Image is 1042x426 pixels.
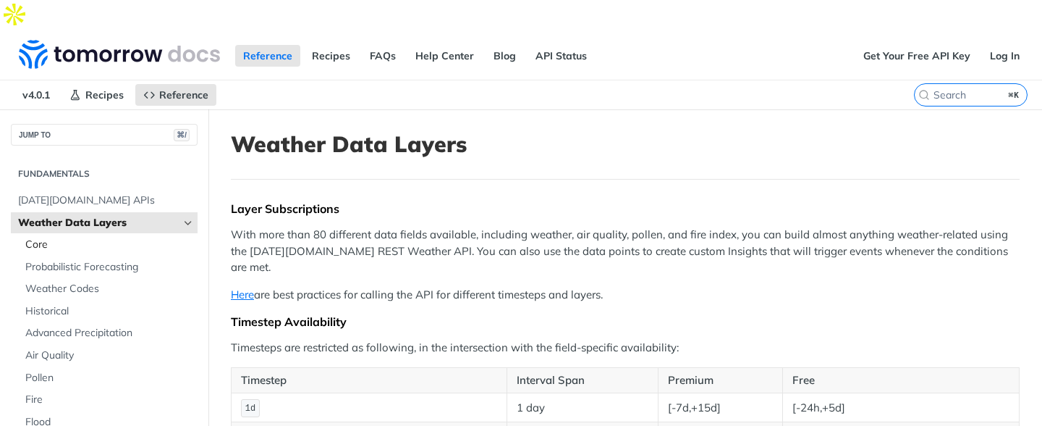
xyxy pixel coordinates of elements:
span: Reference [159,88,208,101]
span: Probabilistic Forecasting [25,260,194,275]
span: ⌘/ [174,129,190,141]
img: Tomorrow.io Weather API Docs [19,40,220,69]
svg: Search [918,89,930,101]
a: Air Quality [18,345,198,367]
td: 1 day [507,393,658,422]
h2: Fundamentals [11,167,198,180]
a: Fire [18,389,198,411]
a: Recipes [62,84,132,106]
a: API Status [528,45,595,67]
th: Premium [658,367,782,393]
span: [DATE][DOMAIN_NAME] APIs [18,193,194,208]
kbd: ⌘K [1005,88,1023,102]
th: Free [783,367,1020,393]
button: Hide subpages for Weather Data Layers [182,217,194,229]
a: Reference [135,84,216,106]
a: Core [18,234,198,256]
th: Interval Span [507,367,658,393]
a: Historical [18,301,198,322]
a: Blog [486,45,524,67]
a: Reference [235,45,300,67]
a: Weather Data LayersHide subpages for Weather Data Layers [11,212,198,234]
p: With more than 80 different data fields available, including weather, air quality, pollen, and fi... [231,227,1020,276]
span: Core [25,238,194,252]
td: [-24h,+5d] [783,393,1020,422]
span: Pollen [25,371,194,385]
p: are best practices for calling the API for different timesteps and layers. [231,287,1020,304]
a: Weather Codes [18,278,198,300]
span: Weather Data Layers [18,216,179,230]
td: [-7d,+15d] [658,393,782,422]
span: Recipes [85,88,124,101]
a: FAQs [362,45,404,67]
a: Log In [982,45,1028,67]
button: JUMP TO⌘/ [11,124,198,146]
a: Get Your Free API Key [855,45,978,67]
a: Advanced Precipitation [18,322,198,344]
span: Air Quality [25,348,194,363]
a: Here [231,288,254,301]
a: Recipes [304,45,358,67]
a: [DATE][DOMAIN_NAME] APIs [11,190,198,212]
p: Timesteps are restricted as following, in the intersection with the field-specific availability: [231,340,1020,356]
th: Timestep [232,367,507,393]
div: Layer Subscriptions [231,201,1020,216]
span: Fire [25,393,194,407]
span: Advanced Precipitation [25,326,194,341]
a: Probabilistic Forecasting [18,256,198,278]
h1: Weather Data Layers [231,131,1020,157]
span: 1d [245,404,255,414]
span: Historical [25,304,194,319]
div: Timestep Availability [231,314,1020,329]
span: v4.0.1 [14,84,58,106]
span: Weather Codes [25,282,194,296]
a: Pollen [18,367,198,389]
a: Help Center [407,45,482,67]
